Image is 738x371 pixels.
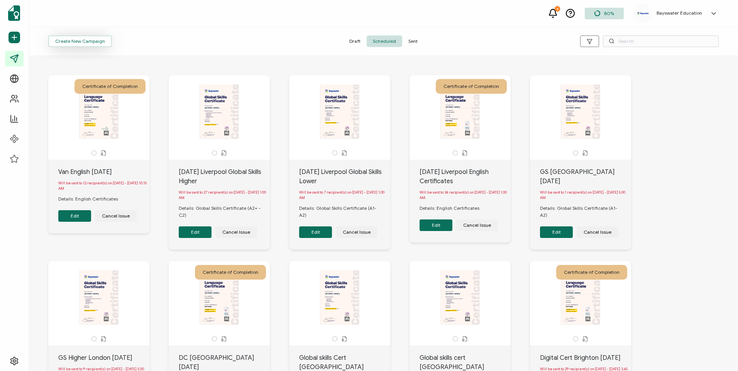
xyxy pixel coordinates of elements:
[604,10,614,16] span: 80%
[58,210,91,222] button: Edit
[299,226,332,238] button: Edit
[48,35,112,47] button: Create New Campaign
[555,6,560,12] div: 3
[58,181,147,191] span: Will be sent to 12 recipient(s) on [DATE] - [DATE] 10.15 AM
[556,265,627,280] div: Certificate of Completion
[637,12,649,15] img: e421b917-46e4-4ebc-81ec-125abdc7015c.png
[215,226,257,238] button: Cancel Issue
[74,79,146,94] div: Certificate of Completion
[299,205,390,219] div: Details: Global Skills Certificate (A1-A2)
[58,196,126,202] div: Details: English Certificates
[336,226,377,238] button: Cancel Issue
[55,39,105,44] span: Create New Campaign
[299,167,390,186] div: [DATE] Liverpool Global Skills Lower
[402,35,424,47] span: Sent
[179,205,270,219] div: Details: Global Skills Certificate (A2+ - C2)
[179,167,270,186] div: [DATE] Liverpool Global Skills Higher
[540,167,631,186] div: GS [GEOGRAPHIC_DATA] [DATE]
[420,190,507,200] span: Will be sent to 34 recipient(s) on [DATE] - [DATE] 1.00 AM
[540,190,625,200] span: Will be sent to 1 recipient(s) on [DATE] - [DATE] 5.00 AM
[699,334,738,371] iframe: Chat Widget
[179,226,212,238] button: Edit
[540,205,631,219] div: Details: Global Skills Certificate (A1-A2)
[657,10,702,16] h5: Bayswater Education
[540,353,631,363] div: Digital Cert Brighton [DATE]
[58,353,149,363] div: GS Higher London [DATE]
[367,35,402,47] span: Scheduled
[577,226,618,238] button: Cancel Issue
[420,167,511,186] div: [DATE] Liverpool English Certificates
[540,226,573,238] button: Edit
[179,190,266,200] span: Will be sent to 27 recipient(s) on [DATE] - [DATE] 1.00 AM
[8,5,20,21] img: sertifier-logomark-colored.svg
[58,167,149,177] div: Van English [DATE]
[456,219,498,231] button: Cancel Issue
[436,79,507,94] div: Certificate of Completion
[343,35,367,47] span: Draft
[420,205,487,212] div: Details: English Certificates
[299,190,384,200] span: Will be sent to 7 recipient(s) on [DATE] - [DATE] 1.00 AM
[95,210,137,222] button: Cancel Issue
[420,219,452,231] button: Edit
[603,35,719,47] input: Search
[195,265,266,280] div: Certificate of Completion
